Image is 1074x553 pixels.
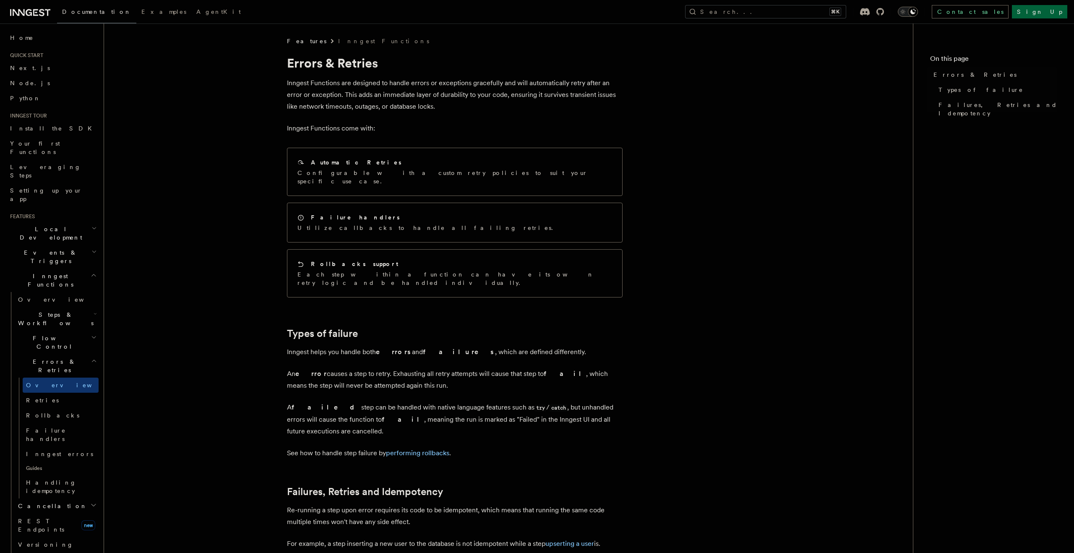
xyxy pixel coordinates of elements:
[938,86,1023,94] span: Types of failure
[7,269,99,292] button: Inngest Functions
[311,260,398,268] h2: Rollbacks support
[935,97,1057,121] a: Failures, Retries and Idempotency
[136,3,191,23] a: Examples
[7,91,99,106] a: Python
[287,504,623,528] p: Re-running a step upon error requires its code to be idempotent, which means that running the sam...
[829,8,841,16] kbd: ⌘K
[287,203,623,243] a: Failure handlersUtilize callbacks to handle all failing retries.
[7,213,35,220] span: Features
[23,423,99,446] a: Failure handlers
[311,213,400,222] h2: Failure handlers
[287,55,623,70] h1: Errors & Retries
[15,331,99,354] button: Flow Control
[18,296,104,303] span: Overview
[191,3,246,23] a: AgentKit
[544,370,586,378] strong: fail
[10,80,50,86] span: Node.js
[7,245,99,269] button: Events & Triggers
[57,3,136,23] a: Documentation
[932,5,1009,18] a: Contact sales
[287,37,326,45] span: Features
[15,354,99,378] button: Errors & Retries
[15,357,91,374] span: Errors & Retries
[7,30,99,45] a: Home
[534,404,546,412] code: try
[10,34,34,42] span: Home
[297,270,612,287] p: Each step within a function can have its own retry logic and be handled individually.
[18,518,64,533] span: REST Endpoints
[935,82,1057,97] a: Types of failure
[545,540,594,548] a: upserting a user
[7,222,99,245] button: Local Development
[287,402,623,437] p: A step can be handled with native language features such as / , but unhandled errors will cause t...
[15,307,99,331] button: Steps & Workflows
[23,393,99,408] a: Retries
[287,447,623,459] p: See how to handle step failure by .
[7,136,99,159] a: Your first Functions
[26,451,93,457] span: Inngest errors
[141,8,186,15] span: Examples
[23,462,99,475] span: Guides
[26,382,112,389] span: Overview
[10,187,82,202] span: Setting up your app
[7,248,91,265] span: Events & Triggers
[287,328,358,339] a: Types of failure
[7,121,99,136] a: Install the SDK
[287,486,443,498] a: Failures, Retries and Idempotency
[287,249,623,297] a: Rollbacks supportEach step within a function can have its own retry logic and be handled individu...
[297,224,558,232] p: Utilize callbacks to handle all failing retries.
[938,101,1057,117] span: Failures, Retries and Idempotency
[26,479,76,494] span: Handling idempotency
[196,8,241,15] span: AgentKit
[423,348,495,356] strong: failures
[376,348,412,356] strong: errors
[15,310,94,327] span: Steps & Workflows
[62,8,131,15] span: Documentation
[15,378,99,498] div: Errors & Retries
[23,446,99,462] a: Inngest errors
[685,5,846,18] button: Search...⌘K
[7,52,43,59] span: Quick start
[297,169,612,185] p: Configurable with a custom retry policies to suit your specific use case.
[287,148,623,196] a: Automatic RetriesConfigurable with a custom retry policies to suit your specific use case.
[287,538,623,550] p: For example, a step inserting a new user to the database is not idempotent while a step is.
[15,334,91,351] span: Flow Control
[18,541,73,548] span: Versioning
[7,60,99,76] a: Next.js
[1012,5,1067,18] a: Sign Up
[26,412,79,419] span: Rollbacks
[10,164,81,179] span: Leveraging Steps
[23,408,99,423] a: Rollbacks
[7,76,99,91] a: Node.js
[287,346,623,358] p: Inngest helps you handle both and , which are defined differently.
[292,403,361,411] strong: failed
[338,37,429,45] a: Inngest Functions
[7,159,99,183] a: Leveraging Steps
[7,225,91,242] span: Local Development
[7,183,99,206] a: Setting up your app
[311,158,401,167] h2: Automatic Retries
[26,397,59,404] span: Retries
[7,112,47,119] span: Inngest tour
[26,427,66,442] span: Failure handlers
[287,123,623,134] p: Inngest Functions come with:
[23,378,99,393] a: Overview
[81,520,95,530] span: new
[10,140,60,155] span: Your first Functions
[287,77,623,112] p: Inngest Functions are designed to handle errors or exceptions gracefully and will automatically r...
[930,54,1057,67] h4: On this page
[15,502,87,510] span: Cancellation
[23,475,99,498] a: Handling idempotency
[15,537,99,552] a: Versioning
[295,370,327,378] strong: error
[550,404,567,412] code: catch
[10,95,41,102] span: Python
[930,67,1057,82] a: Errors & Retries
[287,368,623,391] p: An causes a step to retry. Exhausting all retry attempts will cause that step to , which means th...
[386,449,449,457] a: performing rollbacks
[15,514,99,537] a: REST Endpointsnew
[933,70,1017,79] span: Errors & Retries
[898,7,918,17] button: Toggle dark mode
[382,415,424,423] strong: fail
[15,292,99,307] a: Overview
